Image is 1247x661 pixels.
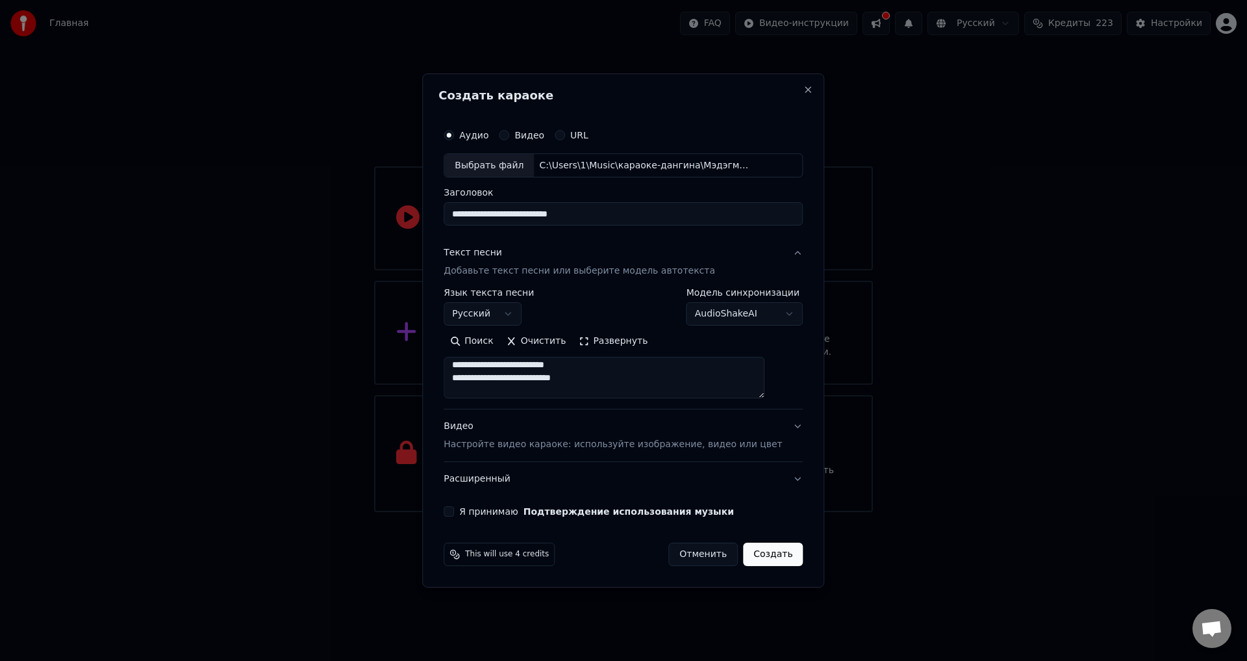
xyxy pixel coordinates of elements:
button: ВидеоНастройте видео караоке: используйте изображение, видео или цвет [444,410,803,462]
button: Очистить [500,331,573,352]
p: Добавьте текст песни или выберите модель автотекста [444,265,715,278]
label: Язык текста песни [444,289,534,298]
button: Текст песниДобавьте текст песни или выберите модель автотекста [444,237,803,289]
button: Расширенный [444,462,803,496]
label: Видео [514,131,544,140]
div: Текст песни [444,247,502,260]
p: Настройте видео караоке: используйте изображение, видео или цвет [444,438,782,451]
button: Поиск [444,331,499,352]
span: This will use 4 credits [465,549,549,560]
label: Я принимаю [459,507,734,516]
div: C:\Users\1\Music\караоке-дангина\Мэдэгма - Дангинамни (Produced By [PERSON_NAME]) .mp3 [534,159,755,172]
div: Текст песниДобавьте текст песни или выберите модель автотекста [444,289,803,409]
button: Развернуть [572,331,654,352]
label: Модель синхронизации [686,289,803,298]
button: Создать [743,543,803,566]
label: Заголовок [444,188,803,198]
button: Я принимаю [523,507,734,516]
label: URL [570,131,588,140]
h2: Создать караоке [438,90,808,101]
div: Выбрать файл [444,154,534,177]
label: Аудио [459,131,488,140]
div: Видео [444,421,782,452]
button: Отменить [668,543,738,566]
